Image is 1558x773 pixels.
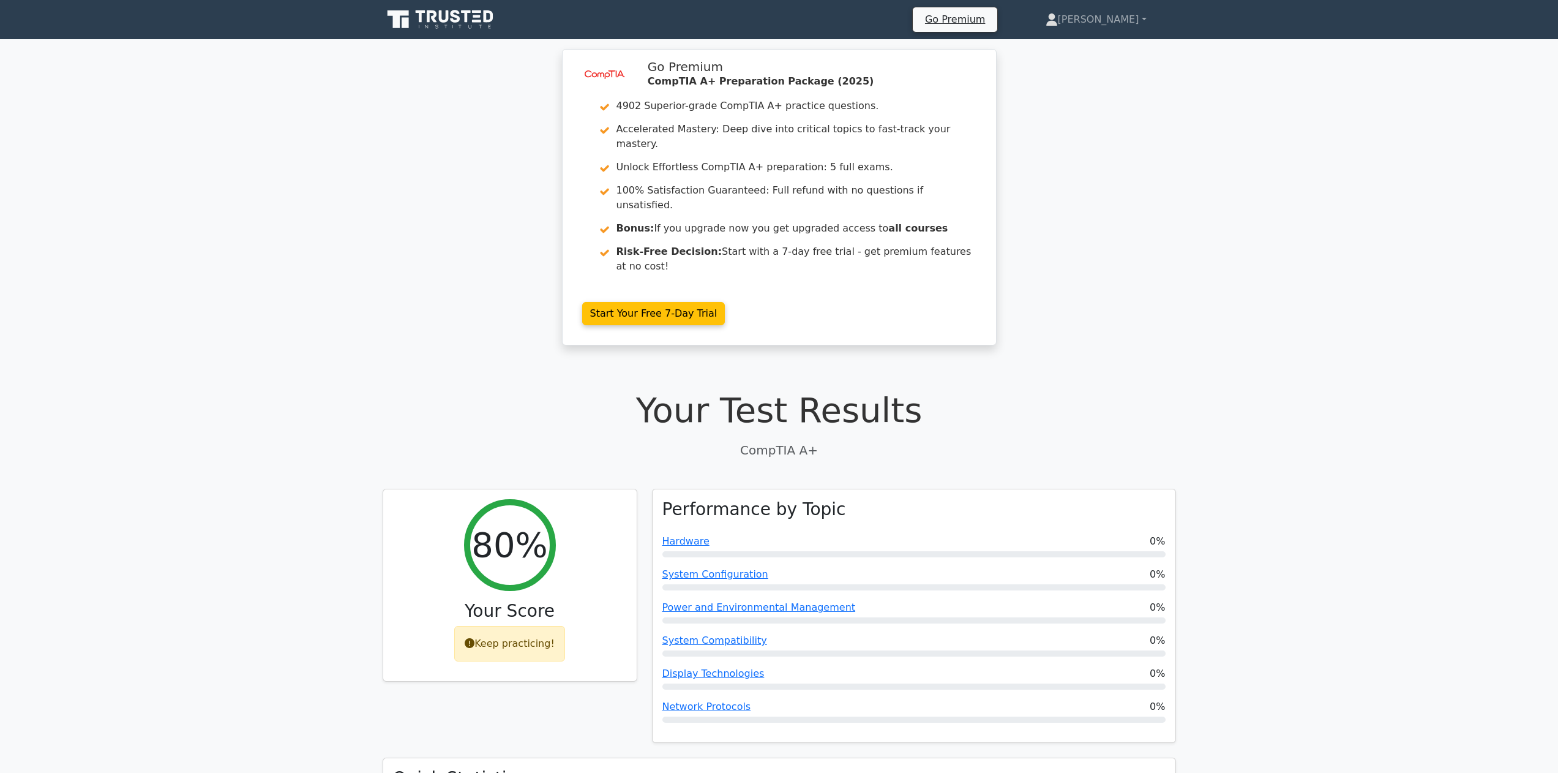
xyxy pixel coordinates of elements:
h1: Your Test Results [383,390,1176,431]
a: Network Protocols [662,701,751,712]
span: 0% [1150,567,1165,582]
a: Display Technologies [662,668,765,679]
span: 0% [1150,534,1165,549]
a: Hardware [662,535,710,547]
a: Go Premium [918,11,992,28]
a: Power and Environmental Management [662,601,856,613]
a: System Configuration [662,568,768,580]
span: 0% [1150,666,1165,681]
a: System Compatibility [662,635,767,646]
h3: Performance by Topic [662,499,846,520]
h2: 80% [471,524,547,565]
a: Start Your Free 7-Day Trial [582,302,725,325]
span: 0% [1150,600,1165,615]
h3: Your Score [393,601,627,622]
div: Keep practicing! [454,626,565,662]
a: [PERSON_NAME] [1016,7,1176,32]
span: 0% [1150,633,1165,648]
span: 0% [1150,699,1165,714]
p: CompTIA A+ [383,441,1176,459]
